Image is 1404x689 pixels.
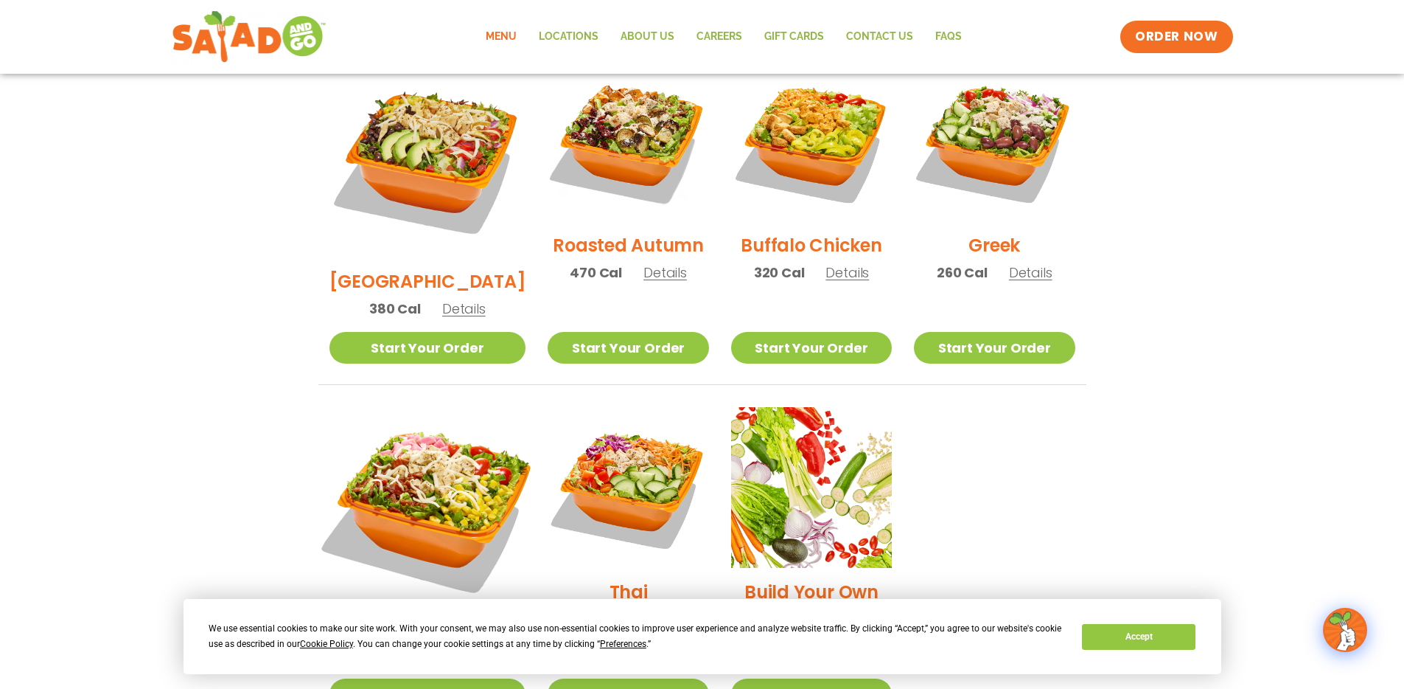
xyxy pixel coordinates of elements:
[685,20,753,54] a: Careers
[754,263,805,283] span: 320 Cal
[329,269,526,294] h2: [GEOGRAPHIC_DATA]
[553,232,704,258] h2: Roasted Autumn
[600,639,646,649] span: Preferences
[968,232,1020,258] h2: Greek
[937,263,988,283] span: 260 Cal
[548,407,708,568] img: Product photo for Thai Salad
[172,7,327,66] img: new-SAG-logo-768×292
[209,621,1064,652] div: We use essential cookies to make our site work. With your consent, we may also use non-essential ...
[1082,624,1195,650] button: Accept
[731,407,892,568] img: Product photo for Build Your Own
[369,299,421,319] span: 380 Cal
[744,579,879,605] h2: Build Your Own
[924,20,973,54] a: FAQs
[610,20,685,54] a: About Us
[475,20,973,54] nav: Menu
[475,20,528,54] a: Menu
[442,300,486,318] span: Details
[731,332,892,364] a: Start Your Order
[1120,21,1232,53] a: ORDER NOW
[731,60,892,221] img: Product photo for Buffalo Chicken Salad
[329,60,526,257] img: Product photo for BBQ Ranch Salad
[610,579,648,605] h2: Thai
[741,232,881,258] h2: Buffalo Chicken
[312,390,542,621] img: Product photo for Jalapeño Ranch Salad
[1324,609,1366,651] img: wpChatIcon
[825,263,869,282] span: Details
[184,599,1221,674] div: Cookie Consent Prompt
[835,20,924,54] a: Contact Us
[528,20,610,54] a: Locations
[753,20,835,54] a: GIFT CARDS
[300,639,353,649] span: Cookie Policy
[548,332,708,364] a: Start Your Order
[1135,28,1218,46] span: ORDER NOW
[570,263,622,283] span: 470 Cal
[1009,263,1052,282] span: Details
[914,60,1075,221] img: Product photo for Greek Salad
[548,60,708,221] img: Product photo for Roasted Autumn Salad
[643,263,687,282] span: Details
[914,332,1075,364] a: Start Your Order
[329,332,526,364] a: Start Your Order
